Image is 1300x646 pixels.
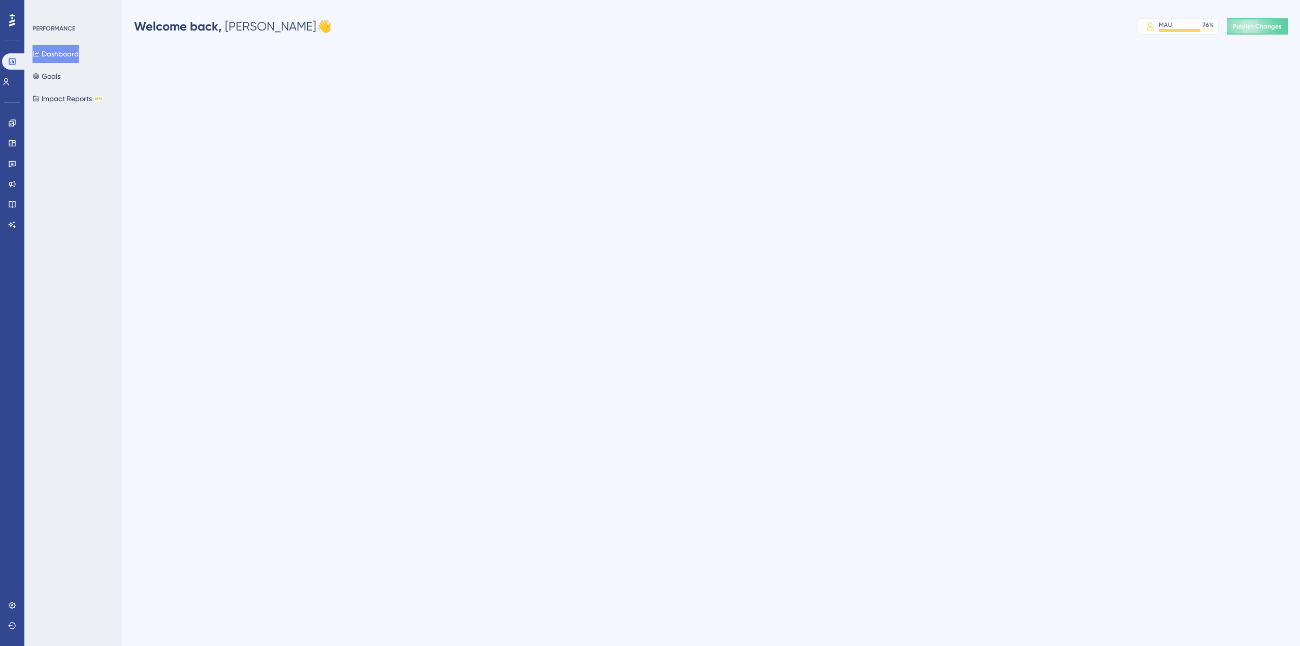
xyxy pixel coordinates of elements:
[32,89,103,108] button: Impact ReportsBETA
[134,19,222,34] span: Welcome back,
[32,45,79,63] button: Dashboard
[1202,21,1214,29] div: 76 %
[1233,22,1282,30] span: Publish Changes
[32,24,75,33] div: PERFORMANCE
[94,96,103,101] div: BETA
[1227,18,1288,35] button: Publish Changes
[1159,21,1172,29] div: MAU
[32,67,60,85] button: Goals
[134,18,332,35] div: [PERSON_NAME] 👋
